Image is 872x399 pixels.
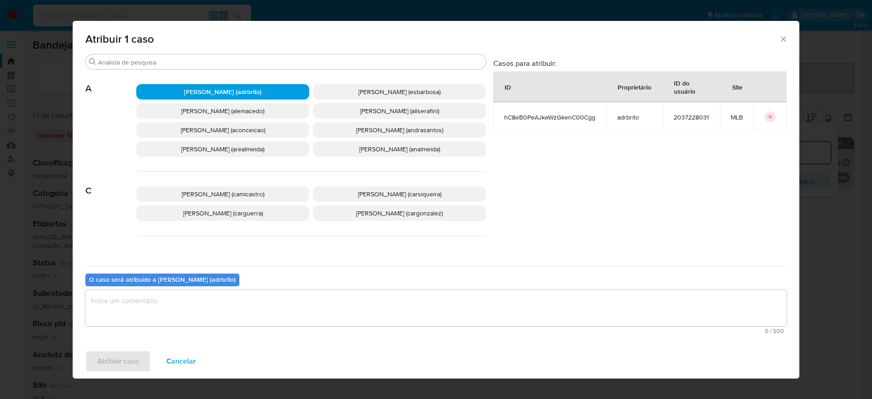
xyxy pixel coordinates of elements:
div: Site [721,76,753,98]
span: [PERSON_NAME] (camicastro) [182,190,264,199]
div: [PERSON_NAME] (andrasantos) [313,122,486,138]
span: adrbrito [617,113,652,121]
div: assign-modal [73,21,799,379]
span: hC8eB0PeAJkeWzGkenC00Cgg [504,113,595,121]
span: [PERSON_NAME] (allserafini) [360,106,439,115]
div: [PERSON_NAME] (alemacedo) [136,103,309,119]
button: Cancelar [154,350,208,372]
div: [PERSON_NAME] (carguerra) [136,205,309,221]
span: MLB [731,113,743,121]
span: [PERSON_NAME] (alemacedo) [181,106,264,115]
span: [PERSON_NAME] (cargonzalez) [356,209,443,218]
button: Fechar a janela [779,35,787,43]
span: [PERSON_NAME] (carguerra) [183,209,263,218]
input: Analista de pesquisa [98,58,482,66]
span: [PERSON_NAME] (adrbrito) [184,87,262,96]
span: [PERSON_NAME] (analmeida) [359,145,440,154]
div: [PERSON_NAME] (carsiqueira) [313,186,486,202]
div: [PERSON_NAME] (esbarbosa) [313,84,486,100]
div: ID do usuário [663,72,719,102]
span: D [85,236,136,260]
span: [PERSON_NAME] (arealmeida) [181,145,264,154]
div: [PERSON_NAME] (allserafini) [313,103,486,119]
span: C [85,172,136,196]
button: icon-button [765,111,776,122]
span: Atribuir 1 caso [85,34,779,45]
div: [PERSON_NAME] (analmeida) [313,141,486,157]
div: [PERSON_NAME] (arealmeida) [136,141,309,157]
div: Proprietário [607,76,662,98]
span: Cancelar [166,351,196,371]
span: [PERSON_NAME] (esbarbosa) [358,87,441,96]
div: [PERSON_NAME] (cargonzalez) [313,205,486,221]
div: [PERSON_NAME] (adrbrito) [136,84,309,100]
span: 2037228031 [674,113,709,121]
div: ID [494,76,522,98]
span: [PERSON_NAME] (carsiqueira) [358,190,441,199]
span: Máximo de 500 caracteres [88,328,784,334]
span: [PERSON_NAME] (andrasantos) [356,125,443,135]
div: [PERSON_NAME] (aconceicao) [136,122,309,138]
h3: Casos para atribuir: [493,59,787,68]
button: Procurar [89,58,96,65]
div: [PERSON_NAME] (camicastro) [136,186,309,202]
b: O caso será atribuído a [PERSON_NAME] (adrbrito) [89,275,236,284]
span: A [85,70,136,94]
span: [PERSON_NAME] (aconceicao) [181,125,265,135]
